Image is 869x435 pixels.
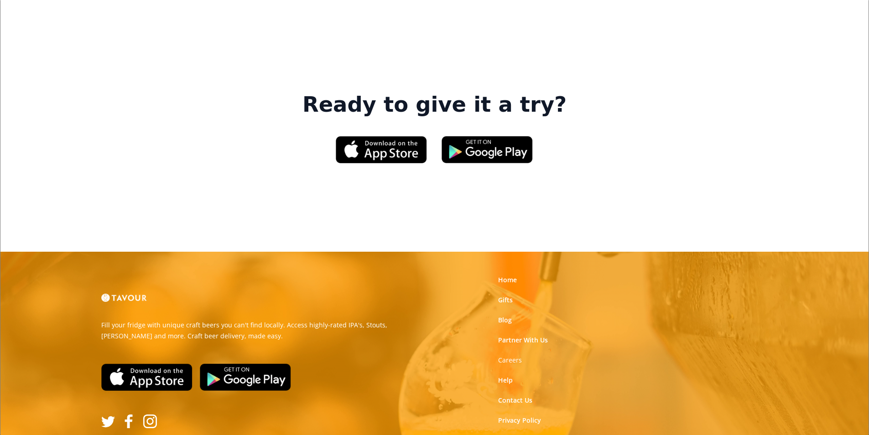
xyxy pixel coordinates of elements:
[498,336,548,345] a: Partner With Us
[498,316,512,325] a: Blog
[498,376,513,385] a: Help
[101,320,428,342] p: Fill your fridge with unique craft beers you can't find locally. Access highly-rated IPA's, Stout...
[498,356,522,364] strong: Careers
[498,416,541,425] a: Privacy Policy
[498,396,532,405] a: Contact Us
[498,295,513,305] a: Gifts
[498,275,517,285] a: Home
[498,356,522,365] a: Careers
[302,92,567,118] strong: Ready to give it a try?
